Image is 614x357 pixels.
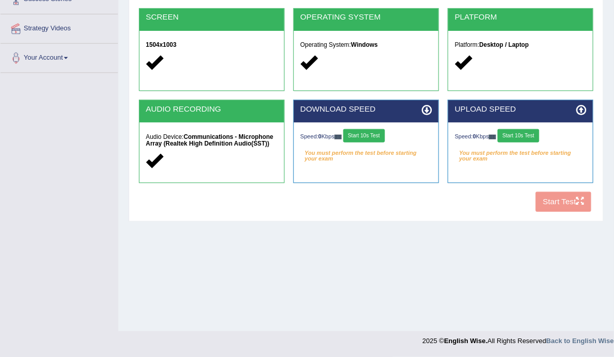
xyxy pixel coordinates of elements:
[146,133,273,147] strong: Communications - Microphone Array (Realtek High Definition Audio(SST))
[455,105,587,114] h2: UPLOAD SPEED
[1,44,118,69] a: Your Account
[479,41,529,48] strong: Desktop / Laptop
[335,135,342,139] img: ajax-loader-fb-connection.gif
[1,14,118,40] a: Strategy Videos
[455,129,587,145] div: Speed: Kbps
[301,105,432,114] h2: DOWNLOAD SPEED
[444,337,487,345] strong: English Wise.
[473,133,476,139] strong: 0
[146,41,177,48] strong: 1504x1003
[455,42,587,48] h5: Platform:
[301,129,432,145] div: Speed: Kbps
[146,13,277,22] h2: SCREEN
[319,133,322,139] strong: 0
[455,13,587,22] h2: PLATFORM
[343,129,385,142] button: Start 10s Test
[146,134,277,147] h5: Audio Device:
[455,147,587,160] em: You must perform the test before starting your exam
[301,42,432,48] h5: Operating System:
[547,337,614,345] a: Back to English Wise
[301,147,432,160] em: You must perform the test before starting your exam
[301,13,432,22] h2: OPERATING SYSTEM
[351,41,378,48] strong: Windows
[489,135,496,139] img: ajax-loader-fb-connection.gif
[423,331,614,346] div: 2025 © All Rights Reserved
[146,105,277,114] h2: AUDIO RECORDING
[498,129,539,142] button: Start 10s Test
